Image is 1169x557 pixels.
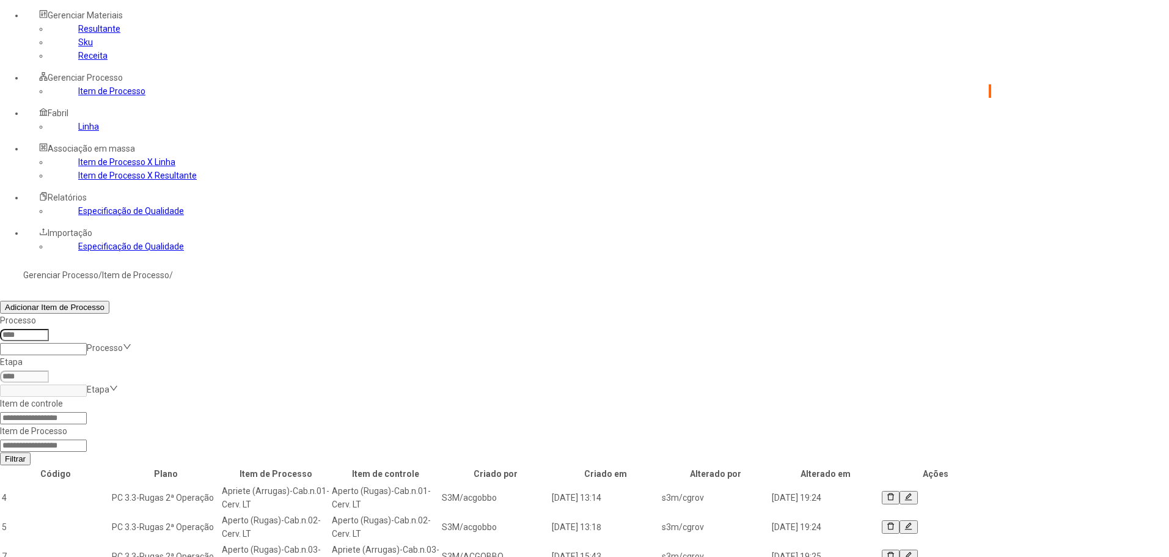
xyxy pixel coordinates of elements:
a: Sku [78,37,93,47]
td: Aperto (Rugas)-Cab.n.01-Cerv. LT [331,484,440,512]
span: Fabril [48,108,68,118]
th: Criado em [551,467,660,481]
td: 4 [1,484,110,512]
a: Linha [78,122,99,131]
th: Item de controle [331,467,440,481]
span: Relatórios [48,193,87,202]
span: Gerenciar Materiais [48,10,123,20]
th: Código [1,467,110,481]
a: Especificação de Qualidade [78,206,184,216]
a: Item de Processo X Resultante [78,171,197,180]
a: Item de Processo X Linha [78,157,175,167]
td: Aperto (Rugas)-Cab.n.02-Cerv. LT [221,513,330,541]
th: Criado por [441,467,550,481]
a: Item de Processo [78,86,145,96]
td: Aperto (Rugas)-Cab.n.02-Cerv. LT [331,513,440,541]
td: s3m/cgrov [661,484,770,512]
a: Resultante [78,24,120,34]
a: Item de Processo [102,270,169,280]
td: [DATE] 13:14 [551,484,660,512]
td: 5 [1,513,110,541]
th: Alterado em [771,467,880,481]
nz-breadcrumb-separator: / [98,270,102,280]
td: [DATE] 19:24 [771,513,880,541]
nz-breadcrumb-separator: / [169,270,173,280]
nz-select-placeholder: Etapa [87,385,109,394]
a: Especificação de Qualidade [78,242,184,251]
nz-select-placeholder: Processo [87,343,123,353]
td: [DATE] 19:24 [771,484,880,512]
td: PC 3.3-Rugas 2ª Operação [111,513,220,541]
td: S3M/acgobbo [441,513,550,541]
td: [DATE] 13:18 [551,513,660,541]
a: Gerenciar Processo [23,270,98,280]
td: PC 3.3-Rugas 2ª Operação [111,484,220,512]
td: Apriete (Arrugas)-Cab.n.01-Cerv. LT [221,484,330,512]
span: Associação em massa [48,144,135,153]
th: Item de Processo [221,467,330,481]
td: s3m/cgrov [661,513,770,541]
a: Receita [78,51,108,61]
span: Filtrar [5,454,26,463]
span: Adicionar Item de Processo [5,303,104,312]
span: Importação [48,228,92,238]
td: S3M/acgobbo [441,484,550,512]
th: Ações [881,467,990,481]
span: Gerenciar Processo [48,73,123,83]
th: Plano [111,467,220,481]
th: Alterado por [661,467,770,481]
